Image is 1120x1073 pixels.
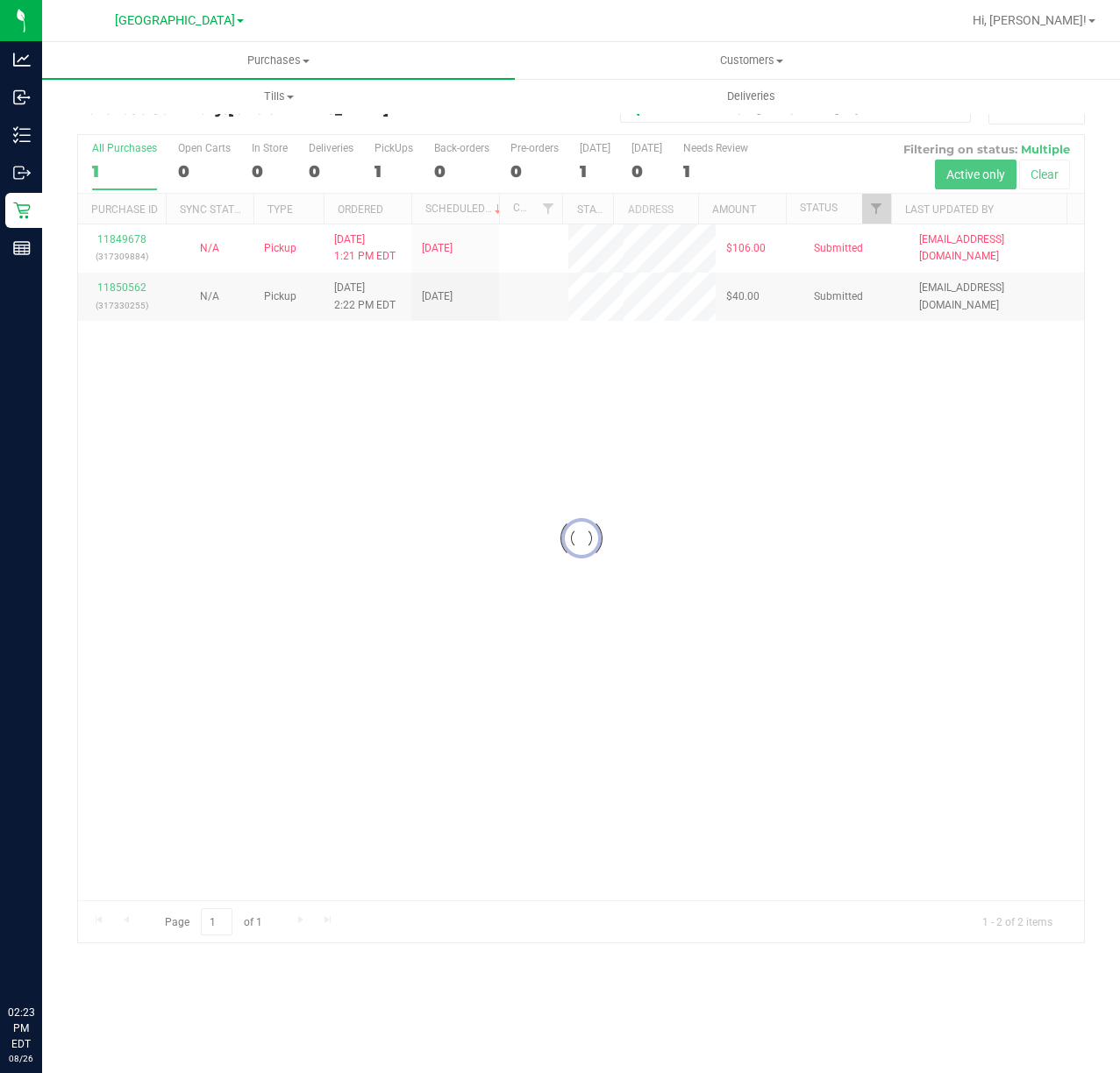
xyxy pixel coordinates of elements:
[42,53,515,68] span: Purchases
[13,202,31,219] inline-svg: Retail
[18,933,70,985] iframe: Resource center
[13,51,31,68] inline-svg: Analytics
[13,126,31,144] inline-svg: Inventory
[8,1005,34,1052] p: 02:23 PM EDT
[43,89,514,104] span: Tills
[8,1052,34,1065] p: 08/26
[973,13,1087,27] span: Hi, [PERSON_NAME]!
[13,89,31,106] inline-svg: Inbound
[77,102,413,117] h3: Purchase Summary:
[42,78,515,115] a: Tills
[515,42,988,79] a: Customers
[516,53,987,68] span: Customers
[42,42,515,79] a: Purchases
[703,89,799,104] span: Deliveries
[13,164,31,181] inline-svg: Outbound
[115,13,235,28] span: [GEOGRAPHIC_DATA]
[13,239,31,257] inline-svg: Reports
[515,78,988,115] a: Deliveries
